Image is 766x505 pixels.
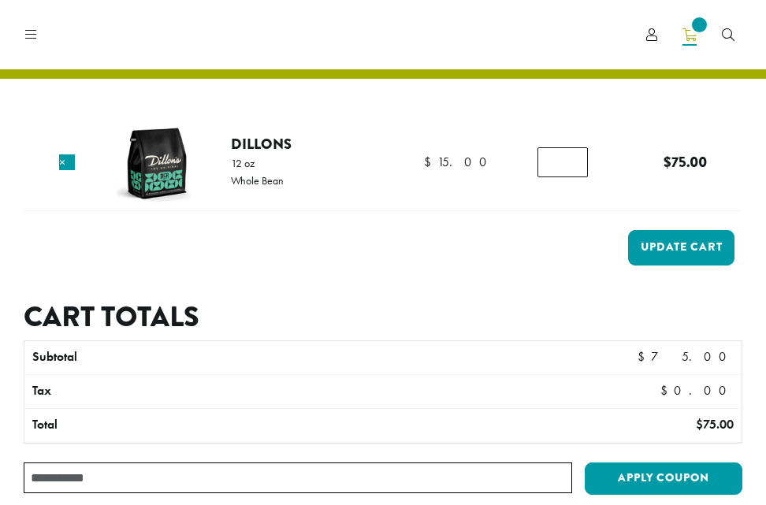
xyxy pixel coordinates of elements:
p: Whole Bean [231,175,284,186]
span: $ [664,151,671,173]
span: $ [660,382,674,399]
span: $ [696,416,703,433]
a: Search [709,22,747,48]
bdi: 15.00 [424,154,494,170]
bdi: 0.00 [660,382,734,399]
img: Dillons [114,121,200,206]
button: Update cart [628,230,734,265]
span: $ [638,348,651,365]
bdi: 75.00 [638,348,734,365]
p: 12 oz [231,158,284,169]
h2: Cart totals [24,300,742,334]
button: Apply coupon [585,462,742,495]
span: $ [424,154,437,170]
input: Product quantity [537,147,588,177]
th: Subtotal [24,341,455,374]
th: Tax [24,375,534,408]
a: Dillons [231,133,292,154]
bdi: 75.00 [696,416,734,433]
a: Remove this item [59,154,75,170]
th: Total [24,409,455,442]
bdi: 75.00 [664,151,707,173]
